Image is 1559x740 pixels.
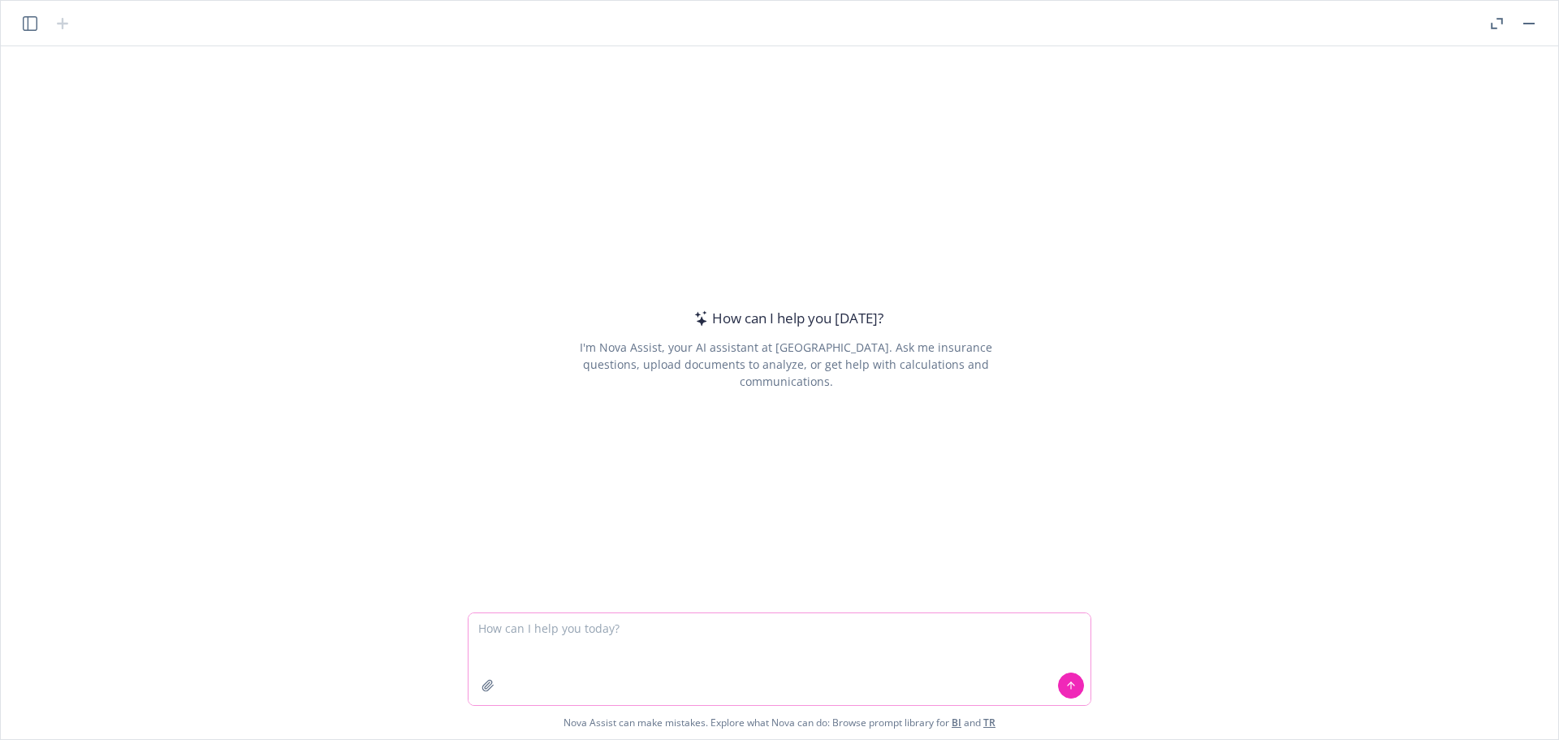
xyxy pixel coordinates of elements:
[983,716,995,729] a: TR
[564,706,995,739] span: Nova Assist can make mistakes. Explore what Nova can do: Browse prompt library for and
[689,308,883,329] div: How can I help you [DATE]?
[952,716,961,729] a: BI
[469,613,1090,705] textarea: I need to send a client an email that define what hard cost are defined as when writing a builder...
[557,339,1014,390] div: I'm Nova Assist, your AI assistant at [GEOGRAPHIC_DATA]. Ask me insurance questions, upload docum...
